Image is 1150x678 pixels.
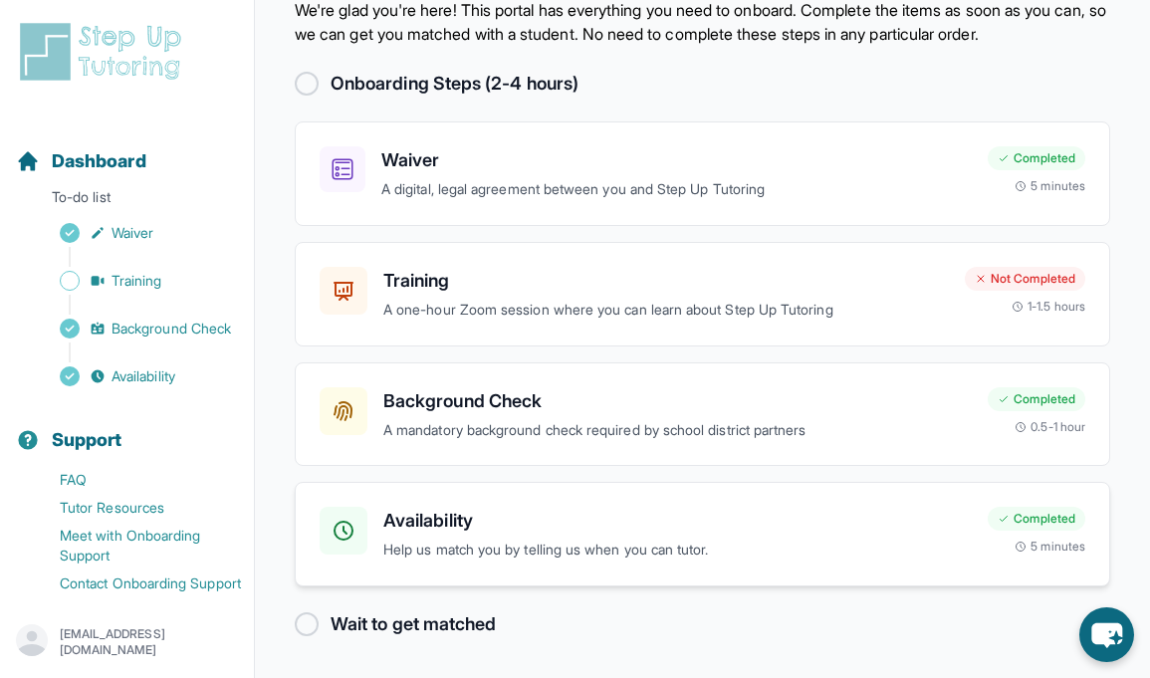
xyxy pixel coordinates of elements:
[295,362,1110,467] a: Background CheckA mandatory background check required by school district partnersCompleted0.5-1 hour
[1015,419,1085,435] div: 0.5-1 hour
[383,267,949,295] h3: Training
[52,147,146,175] span: Dashboard
[16,315,254,342] a: Background Check
[112,271,162,291] span: Training
[112,223,153,243] span: Waiver
[1012,299,1085,315] div: 1-1.5 hours
[295,121,1110,226] a: WaiverA digital, legal agreement between you and Step Up TutoringCompleted5 minutes
[112,366,175,386] span: Availability
[383,419,972,442] p: A mandatory background check required by school district partners
[383,387,972,415] h3: Background Check
[331,610,496,638] h2: Wait to get matched
[383,299,949,322] p: A one-hour Zoom session where you can learn about Step Up Tutoring
[381,178,972,201] p: A digital, legal agreement between you and Step Up Tutoring
[381,146,972,174] h3: Waiver
[8,187,246,215] p: To-do list
[16,147,146,175] a: Dashboard
[331,70,578,98] h2: Onboarding Steps (2-4 hours)
[16,20,193,84] img: logo
[383,539,972,562] p: Help us match you by telling us when you can tutor.
[60,626,238,658] p: [EMAIL_ADDRESS][DOMAIN_NAME]
[383,507,972,535] h3: Availability
[295,242,1110,346] a: TrainingA one-hour Zoom session where you can learn about Step Up TutoringNot Completed1-1.5 hours
[16,624,238,660] button: [EMAIL_ADDRESS][DOMAIN_NAME]
[1015,178,1085,194] div: 5 minutes
[112,319,231,339] span: Background Check
[16,219,254,247] a: Waiver
[16,362,254,390] a: Availability
[965,267,1085,291] div: Not Completed
[988,387,1085,411] div: Completed
[16,494,254,522] a: Tutor Resources
[1015,539,1085,555] div: 5 minutes
[8,115,246,183] button: Dashboard
[52,426,122,454] span: Support
[16,466,254,494] a: FAQ
[16,522,254,569] a: Meet with Onboarding Support
[988,146,1085,170] div: Completed
[988,507,1085,531] div: Completed
[16,569,254,597] a: Contact Onboarding Support
[295,482,1110,586] a: AvailabilityHelp us match you by telling us when you can tutor.Completed5 minutes
[1079,607,1134,662] button: chat-button
[8,394,246,462] button: Support
[16,267,254,295] a: Training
